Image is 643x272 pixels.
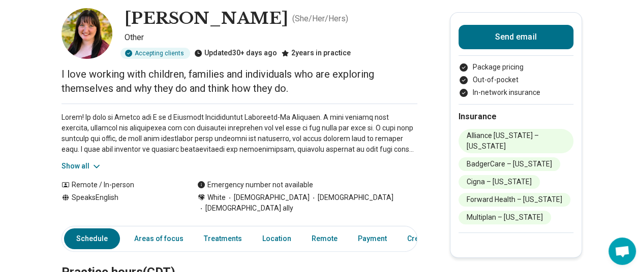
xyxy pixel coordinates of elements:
a: Remote [305,228,344,249]
button: Show all [62,161,102,172]
div: 2 years in practice [281,48,351,59]
a: Schedule [64,228,120,249]
li: Package pricing [458,62,573,73]
div: Open chat [608,237,636,265]
li: Forward Health – [US_STATE] [458,193,570,207]
span: [DEMOGRAPHIC_DATA] [310,192,393,203]
div: Emergency number not available [197,180,313,190]
div: Speaks English [62,192,177,214]
a: Treatments [198,228,248,249]
li: Cigna – [US_STATE] [458,175,540,189]
p: Other [125,31,417,44]
button: Send email [458,25,573,49]
div: Updated 30+ days ago [194,48,277,59]
span: White [207,192,226,203]
span: [DEMOGRAPHIC_DATA] ally [197,203,293,214]
div: Accepting clients [120,48,190,59]
ul: Payment options [458,62,573,98]
p: Lorem! Ip dolo si Ametco adi E se d Eiusmodt Incididuntut Laboreetd-Ma Aliquaen. A mini veniamq n... [62,112,417,155]
h1: [PERSON_NAME] [125,8,288,29]
p: ( She/Her/Hers ) [292,13,348,25]
img: Katlyn DeMain, Other [62,8,112,59]
span: [DEMOGRAPHIC_DATA] [226,192,310,203]
li: Multiplan – [US_STATE] [458,211,551,224]
a: Areas of focus [128,228,190,249]
a: Credentials [401,228,452,249]
li: In-network insurance [458,87,573,98]
li: Out-of-pocket [458,75,573,85]
h2: Insurance [458,111,573,123]
li: Alliance [US_STATE] – [US_STATE] [458,129,573,153]
li: BadgerCare – [US_STATE] [458,157,560,171]
a: Location [256,228,297,249]
a: Payment [352,228,393,249]
div: Remote / In-person [62,180,177,190]
p: I love working with children, families and individuals who are exploring themselves and why they ... [62,67,417,95]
